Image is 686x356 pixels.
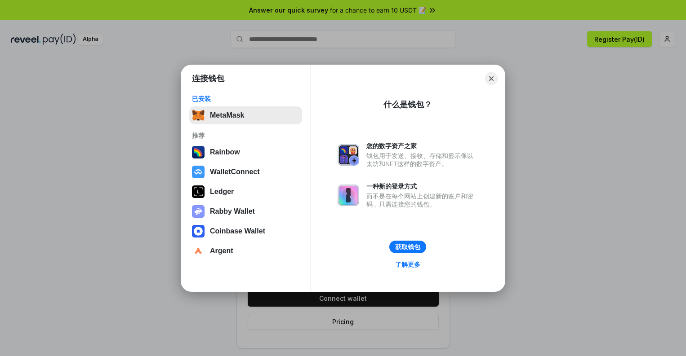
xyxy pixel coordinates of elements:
button: Coinbase Wallet [189,222,302,240]
img: svg+xml,%3Csvg%20width%3D%2228%22%20height%3D%2228%22%20viewBox%3D%220%200%2028%2028%22%20fill%3D... [192,225,205,237]
div: MetaMask [210,111,244,119]
div: Ledger [210,188,234,196]
div: Rainbow [210,148,240,156]
div: 一种新的登录方式 [366,182,478,190]
div: Coinbase Wallet [210,227,265,235]
img: svg+xml,%3Csvg%20xmlns%3D%22http%3A%2F%2Fwww.w3.org%2F2000%2Fsvg%22%20width%3D%2228%22%20height%3... [192,185,205,198]
img: svg+xml,%3Csvg%20xmlns%3D%22http%3A%2F%2Fwww.w3.org%2F2000%2Fsvg%22%20fill%3D%22none%22%20viewBox... [192,205,205,218]
button: Rabby Wallet [189,202,302,220]
button: Ledger [189,183,302,201]
img: svg+xml,%3Csvg%20xmlns%3D%22http%3A%2F%2Fwww.w3.org%2F2000%2Fsvg%22%20fill%3D%22none%22%20viewBox... [338,185,359,206]
img: svg+xml,%3Csvg%20width%3D%2228%22%20height%3D%2228%22%20viewBox%3D%220%200%2028%2028%22%20fill%3D... [192,245,205,257]
div: 什么是钱包？ [383,99,432,110]
div: 您的数字资产之家 [366,142,478,150]
div: 推荐 [192,132,299,140]
button: 获取钱包 [389,241,426,253]
div: 已安装 [192,95,299,103]
h1: 连接钱包 [192,73,224,84]
button: Argent [189,242,302,260]
button: WalletConnect [189,163,302,181]
img: svg+xml,%3Csvg%20width%3D%2228%22%20height%3D%2228%22%20viewBox%3D%220%200%2028%2028%22%20fill%3D... [192,166,205,178]
button: MetaMask [189,106,302,124]
div: Argent [210,247,233,255]
img: svg+xml,%3Csvg%20width%3D%22120%22%20height%3D%22120%22%20viewBox%3D%220%200%20120%20120%22%20fil... [192,146,205,158]
div: 了解更多 [395,260,420,268]
img: svg+xml,%3Csvg%20fill%3D%22none%22%20height%3D%2233%22%20viewBox%3D%220%200%2035%2033%22%20width%... [192,109,205,122]
button: Close [485,72,498,85]
div: 钱包用于发送、接收、存储和显示像以太坊和NFT这样的数字资产。 [366,152,478,168]
div: 而不是在每个网站上创建新的账户和密码，只需连接您的钱包。 [366,192,478,208]
div: WalletConnect [210,168,260,176]
div: Rabby Wallet [210,207,255,215]
button: Rainbow [189,143,302,161]
img: svg+xml,%3Csvg%20xmlns%3D%22http%3A%2F%2Fwww.w3.org%2F2000%2Fsvg%22%20fill%3D%22none%22%20viewBox... [338,144,359,166]
div: 获取钱包 [395,243,420,251]
a: 了解更多 [390,259,426,270]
